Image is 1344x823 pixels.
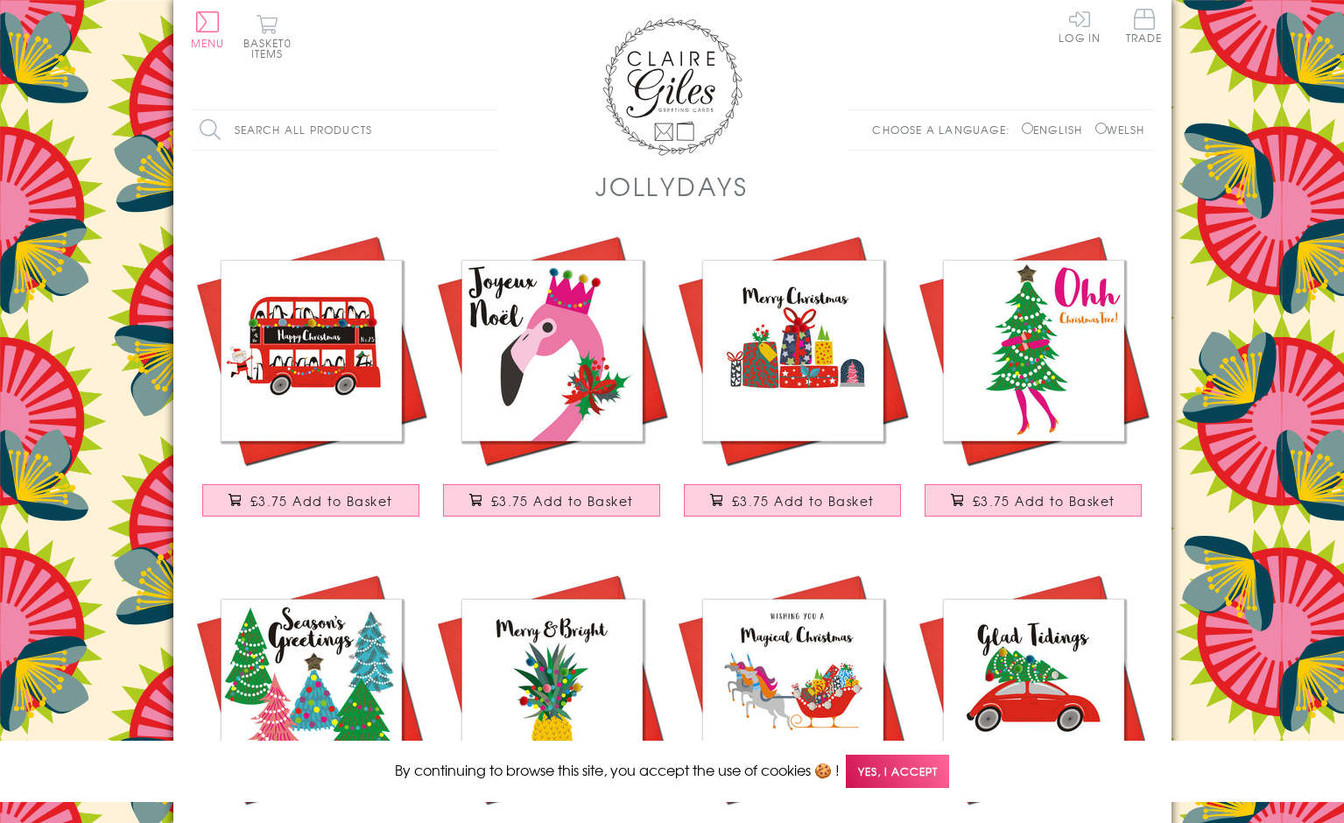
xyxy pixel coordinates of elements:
[913,230,1154,534] a: Christmas Card, Ohh Christmas Tree! Embellished with a shiny padded star £3.75 Add to Basket
[251,35,292,61] span: 0 items
[602,18,742,156] img: Claire Giles Greetings Cards
[202,484,419,517] button: £3.75 Add to Basket
[443,484,660,517] button: £3.75 Add to Basket
[432,230,672,471] img: Christmas Card, Flamingo, Joueux Noel, Embellished with colourful pompoms
[1022,122,1091,137] label: English
[672,230,913,471] img: Christmas Card, Pile of Presents, Embellished with colourful pompoms
[432,569,672,810] img: Christmas Card, Pineapple and Pompoms, Embellished with colourful pompoms
[846,755,949,789] span: Yes, I accept
[672,230,913,534] a: Christmas Card, Pile of Presents, Embellished with colourful pompoms £3.75 Add to Basket
[872,122,1018,137] p: Choose a language:
[913,569,1154,810] img: Christmas Card, Christmas Tree on Car, Embellished with colourful pompoms
[432,230,672,534] a: Christmas Card, Flamingo, Joueux Noel, Embellished with colourful pompoms £3.75 Add to Basket
[491,492,634,510] span: £3.75 Add to Basket
[480,110,497,150] input: Search
[672,569,913,810] img: Christmas Card, Unicorn Sleigh, Embellished with colourful pompoms
[1059,9,1101,43] a: Log In
[191,35,225,51] span: Menu
[973,492,1115,510] span: £3.75 Add to Basket
[595,168,749,204] h1: JollyDays
[1095,123,1107,134] input: Welsh
[1126,9,1163,46] a: Trade
[1095,122,1145,137] label: Welsh
[925,484,1142,517] button: £3.75 Add to Basket
[191,11,225,48] button: Menu
[250,492,393,510] span: £3.75 Add to Basket
[732,492,875,510] span: £3.75 Add to Basket
[243,14,292,59] button: Basket0 items
[1022,123,1033,134] input: English
[1126,9,1163,43] span: Trade
[913,230,1154,471] img: Christmas Card, Ohh Christmas Tree! Embellished with a shiny padded star
[191,230,432,471] img: Christmas Card, Santa on the Bus, Embellished with colourful pompoms
[684,484,901,517] button: £3.75 Add to Basket
[191,230,432,534] a: Christmas Card, Santa on the Bus, Embellished with colourful pompoms £3.75 Add to Basket
[191,569,432,810] img: Christmas Card, Season's Greetings, Embellished with a shiny padded star
[191,110,497,150] input: Search all products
